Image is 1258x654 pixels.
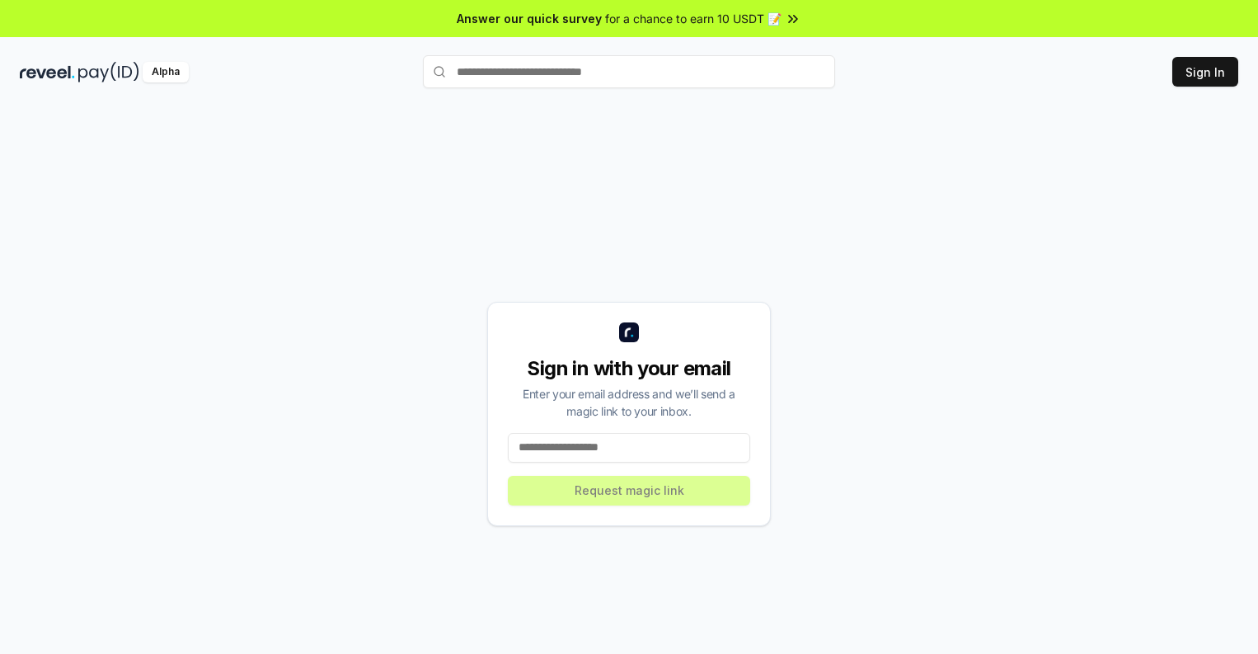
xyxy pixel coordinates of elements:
[457,10,602,27] span: Answer our quick survey
[143,62,189,82] div: Alpha
[619,322,639,342] img: logo_small
[605,10,782,27] span: for a chance to earn 10 USDT 📝
[508,385,750,420] div: Enter your email address and we’ll send a magic link to your inbox.
[20,62,75,82] img: reveel_dark
[508,355,750,382] div: Sign in with your email
[78,62,139,82] img: pay_id
[1172,57,1238,87] button: Sign In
